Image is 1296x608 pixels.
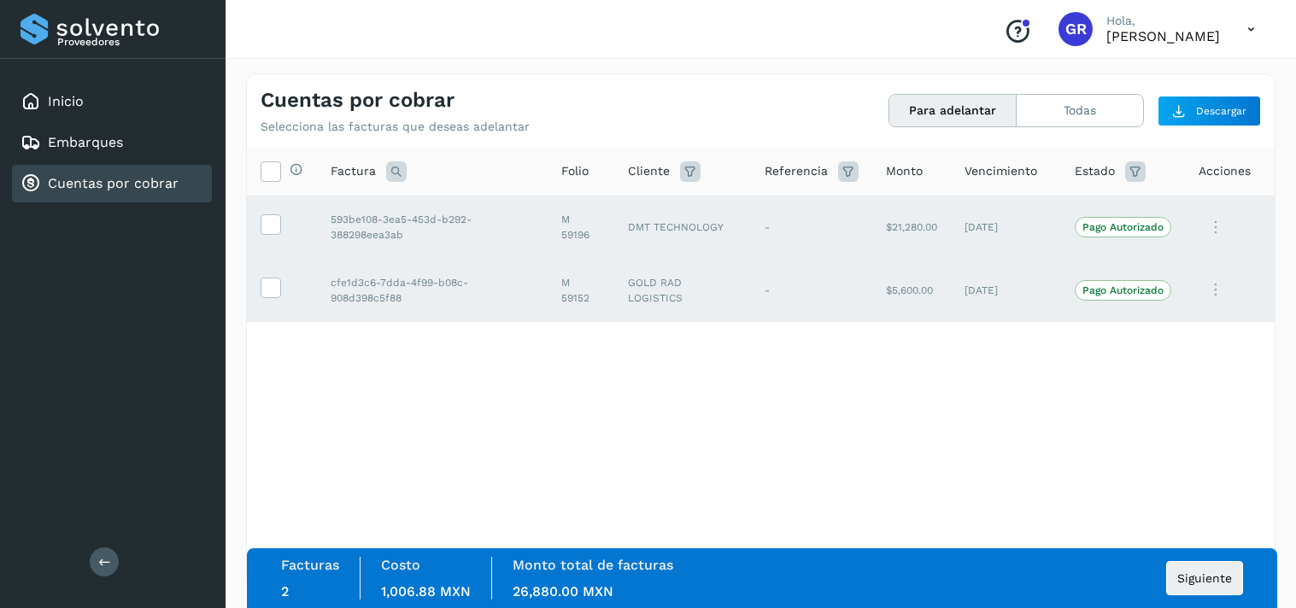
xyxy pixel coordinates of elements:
[1082,284,1164,296] p: Pago Autorizado
[872,259,951,322] td: $5,600.00
[628,162,670,180] span: Cliente
[1166,561,1243,595] button: Siguiente
[751,196,872,259] td: -
[1106,28,1220,44] p: GILBERTO RODRIGUEZ ARANDA
[513,557,673,573] label: Monto total de facturas
[48,93,84,109] a: Inicio
[12,165,212,202] div: Cuentas por cobrar
[1196,103,1246,119] span: Descargar
[872,196,951,259] td: $21,280.00
[513,583,613,599] span: 26,880.00 MXN
[561,162,589,180] span: Folio
[765,162,828,180] span: Referencia
[281,583,289,599] span: 2
[1017,95,1143,126] button: Todas
[548,196,615,259] td: M 59196
[951,196,1061,259] td: [DATE]
[12,83,212,120] div: Inicio
[965,162,1037,180] span: Vencimiento
[1106,14,1220,28] p: Hola,
[48,134,123,150] a: Embarques
[614,196,750,259] td: DMT TECHNOLOGY
[331,162,376,180] span: Factura
[548,259,615,322] td: M 59152
[1075,162,1115,180] span: Estado
[886,162,923,180] span: Monto
[57,36,205,48] p: Proveedores
[1158,96,1261,126] button: Descargar
[614,259,750,322] td: GOLD RAD LOGISTICS
[261,88,454,113] h4: Cuentas por cobrar
[317,259,548,322] td: cfe1d3c6-7dda-4f99-b08c-908d398c5f88
[48,175,179,191] a: Cuentas por cobrar
[751,259,872,322] td: -
[12,124,212,161] div: Embarques
[1082,221,1164,233] p: Pago Autorizado
[381,557,420,573] label: Costo
[1177,572,1232,584] span: Siguiente
[281,557,339,573] label: Facturas
[1199,162,1251,180] span: Acciones
[317,196,548,259] td: 593be108-3ea5-453d-b292-388298eea3ab
[889,95,1017,126] button: Para adelantar
[951,259,1061,322] td: [DATE]
[261,120,530,134] p: Selecciona las facturas que deseas adelantar
[381,583,471,599] span: 1,006.88 MXN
